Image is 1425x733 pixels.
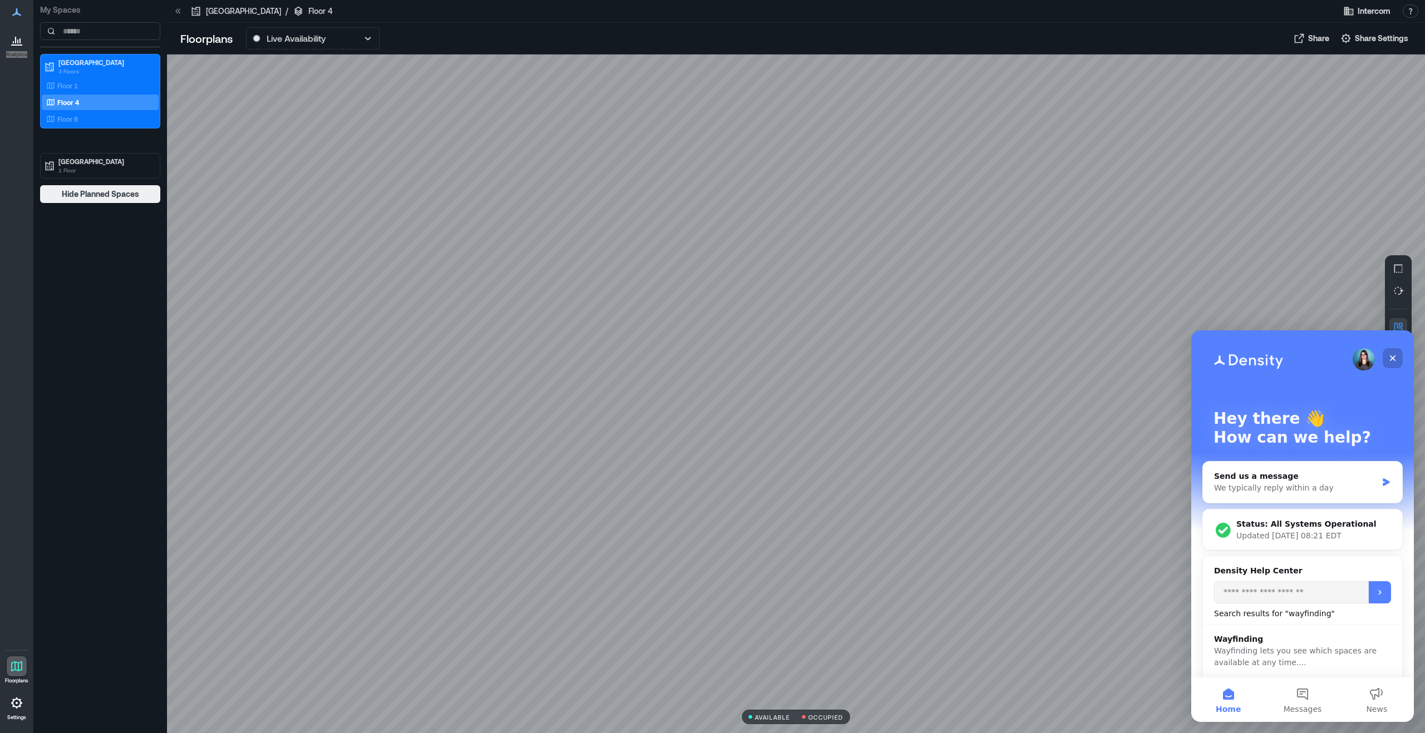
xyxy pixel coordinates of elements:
[40,185,160,203] button: Hide Planned Spaces
[57,81,78,90] p: Floor 1
[1191,330,1414,722] iframe: Intercom live chat
[58,67,152,76] p: 3 Floors
[1337,29,1412,47] button: Share Settings
[267,32,326,45] p: Live Availability
[1308,33,1329,44] span: Share
[755,714,790,720] p: AVAILABLE
[180,31,233,46] p: Floorplans
[7,714,26,721] p: Settings
[5,677,28,684] p: Floorplans
[286,6,288,17] p: /
[1358,6,1390,17] span: Intercom
[3,690,30,724] a: Settings
[1355,33,1408,44] span: Share Settings
[246,27,380,49] button: Live Availability
[2,653,32,687] a: Floorplans
[308,6,333,17] p: Floor 4
[58,166,152,175] p: 1 Floor
[808,714,843,720] p: OCCUPIED
[6,51,27,58] p: Analytics
[62,189,139,200] span: Hide Planned Spaces
[58,157,152,166] p: [GEOGRAPHIC_DATA]
[40,4,160,16] p: My Spaces
[1290,29,1333,47] button: Share
[57,98,79,107] p: Floor 4
[3,27,31,61] a: Analytics
[1340,2,1394,20] button: Intercom
[206,6,281,17] p: [GEOGRAPHIC_DATA]
[57,115,78,123] p: Floor 6
[58,58,152,67] p: [GEOGRAPHIC_DATA]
